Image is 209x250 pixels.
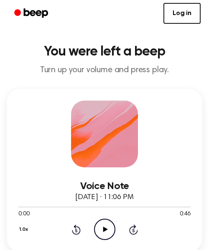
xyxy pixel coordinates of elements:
span: 0:00 [18,210,29,219]
h1: You were left a beep [7,45,202,58]
span: 0:46 [180,210,191,219]
h3: Voice Note [18,181,191,192]
a: Beep [8,5,56,22]
p: Turn up your volume and press play. [7,65,202,76]
a: Log in [163,3,201,24]
button: 1.0x [18,222,31,237]
span: [DATE] · 11:06 PM [75,194,134,201]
